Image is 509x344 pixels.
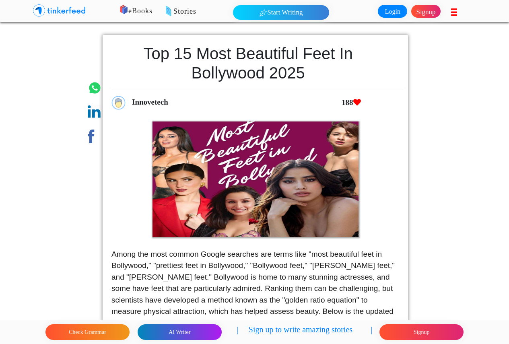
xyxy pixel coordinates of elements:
[111,96,126,110] img: profile_icon.png
[152,122,359,237] img: 3032.png
[111,44,385,82] h1: Top 15 Most Beautiful Feet in Bollywood 2025
[45,324,130,340] button: Check Grammar
[138,324,222,340] button: AI Writer
[233,5,329,20] button: Start Writing
[128,93,416,112] div: Innovetech
[237,323,372,341] p: | Sign up to write amazing stories |
[379,324,464,340] button: Signup
[378,5,407,18] a: Login
[109,6,333,17] p: eBooks
[140,6,365,17] p: Stories
[411,5,441,18] a: Signup
[111,249,399,329] p: Among the most common Google searches are terms like "most beautiful feet in Bollywood," "prettie...
[88,81,102,95] img: whatsapp.png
